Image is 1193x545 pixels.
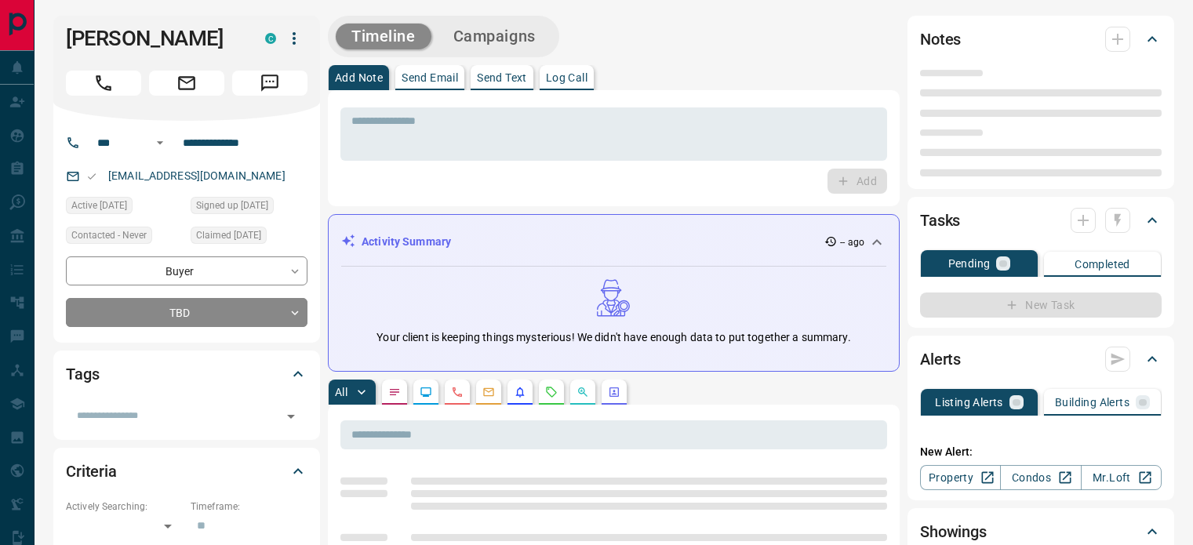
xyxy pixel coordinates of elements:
[335,72,383,83] p: Add Note
[608,386,620,398] svg: Agent Actions
[1081,465,1162,490] a: Mr.Loft
[920,519,987,544] h2: Showings
[66,500,183,514] p: Actively Searching:
[948,258,991,269] p: Pending
[482,386,495,398] svg: Emails
[362,234,451,250] p: Activity Summary
[196,227,261,243] span: Claimed [DATE]
[935,397,1003,408] p: Listing Alerts
[196,198,268,213] span: Signed up [DATE]
[514,386,526,398] svg: Listing Alerts
[545,386,558,398] svg: Requests
[66,355,307,393] div: Tags
[840,235,864,249] p: -- ago
[66,71,141,96] span: Call
[191,500,307,514] p: Timeframe:
[920,208,960,233] h2: Tasks
[280,405,302,427] button: Open
[66,362,99,387] h2: Tags
[920,202,1162,239] div: Tasks
[920,465,1001,490] a: Property
[1055,397,1129,408] p: Building Alerts
[1075,259,1130,270] p: Completed
[71,198,127,213] span: Active [DATE]
[576,386,589,398] svg: Opportunities
[420,386,432,398] svg: Lead Browsing Activity
[1000,465,1081,490] a: Condos
[920,347,961,372] h2: Alerts
[86,171,97,182] svg: Email Valid
[71,227,147,243] span: Contacted - Never
[265,33,276,44] div: condos.ca
[438,24,551,49] button: Campaigns
[66,459,117,484] h2: Criteria
[341,227,886,256] div: Activity Summary-- ago
[920,27,961,52] h2: Notes
[66,197,183,219] div: Mon May 30 2022
[920,20,1162,58] div: Notes
[546,72,587,83] p: Log Call
[451,386,464,398] svg: Calls
[376,329,850,346] p: Your client is keeping things mysterious! We didn't have enough data to put together a summary.
[232,71,307,96] span: Message
[402,72,458,83] p: Send Email
[191,227,307,249] div: Mon May 30 2022
[477,72,527,83] p: Send Text
[151,133,169,152] button: Open
[66,452,307,490] div: Criteria
[335,387,347,398] p: All
[66,298,307,327] div: TBD
[66,26,242,51] h1: [PERSON_NAME]
[920,444,1162,460] p: New Alert:
[388,386,401,398] svg: Notes
[920,340,1162,378] div: Alerts
[66,256,307,285] div: Buyer
[108,169,286,182] a: [EMAIL_ADDRESS][DOMAIN_NAME]
[149,71,224,96] span: Email
[191,197,307,219] div: Mon May 30 2022
[336,24,431,49] button: Timeline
